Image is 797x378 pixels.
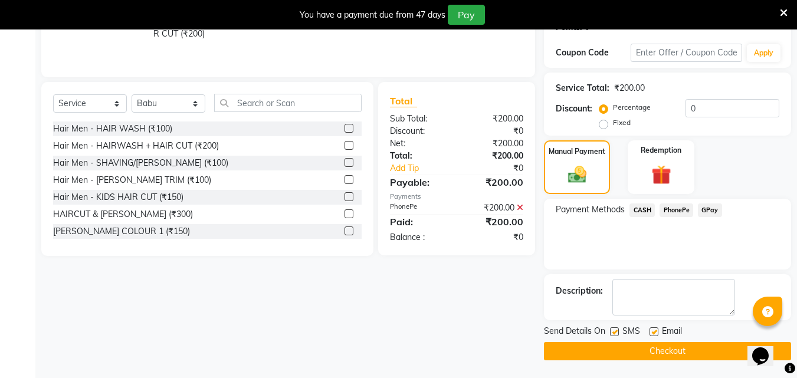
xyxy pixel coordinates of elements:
div: Payable: [381,175,457,189]
div: HAIRCUT & [PERSON_NAME] (₹300) [53,208,193,221]
iframe: chat widget [747,331,785,366]
div: Total: [381,150,457,162]
div: Description: [556,285,603,297]
div: Paid: [381,215,457,229]
span: GPay [698,203,722,217]
button: Checkout [544,342,791,360]
div: ₹200.00 [457,175,532,189]
div: ₹200.00 [457,137,532,150]
div: Hair Men - HAIRWASH + HAIR CUT (₹200) [53,140,219,152]
div: Hair Men - SHAVING/[PERSON_NAME] (₹100) [53,157,228,169]
label: Redemption [641,145,681,156]
div: Hair Men - [PERSON_NAME] TRIM (₹100) [53,174,211,186]
div: Hair Men - HAIR WASH (₹100) [53,123,172,135]
input: Search or Scan [214,94,362,112]
button: Pay [448,5,485,25]
div: Balance : [381,231,457,244]
div: Hair Men - KIDS HAIR CUT (₹150) [53,191,183,203]
button: Apply [747,44,780,62]
div: Coupon Code [556,47,630,59]
div: Discount: [381,125,457,137]
div: PhonePe [381,202,457,214]
div: ₹0 [457,125,532,137]
div: ₹200.00 [457,113,532,125]
div: Net: [381,137,457,150]
span: PhonePe [660,203,693,217]
label: Percentage [613,102,651,113]
div: Discount: [556,103,592,115]
span: Email [662,325,682,340]
label: Manual Payment [549,146,605,157]
span: CASH [629,203,655,217]
span: Send Details On [544,325,605,340]
input: Enter Offer / Coupon Code [631,44,742,62]
div: Service Total: [556,82,609,94]
span: SMS [622,325,640,340]
label: Fixed [613,117,631,128]
div: Sub Total: [381,113,457,125]
div: [PERSON_NAME] COLOUR 1 (₹150) [53,225,190,238]
div: ₹200.00 [457,150,532,162]
div: ₹200.00 [457,215,532,229]
img: _cash.svg [562,164,592,185]
div: You have a payment due from 47 days [300,9,445,21]
div: Payments [390,192,523,202]
div: ₹200.00 [614,82,645,94]
div: ₹200.00 [457,202,532,214]
a: Add Tip [381,162,469,175]
span: Payment Methods [556,203,625,216]
div: ₹0 [470,162,533,175]
div: ₹0 [457,231,532,244]
span: Total [390,95,417,107]
img: _gift.svg [645,163,677,187]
